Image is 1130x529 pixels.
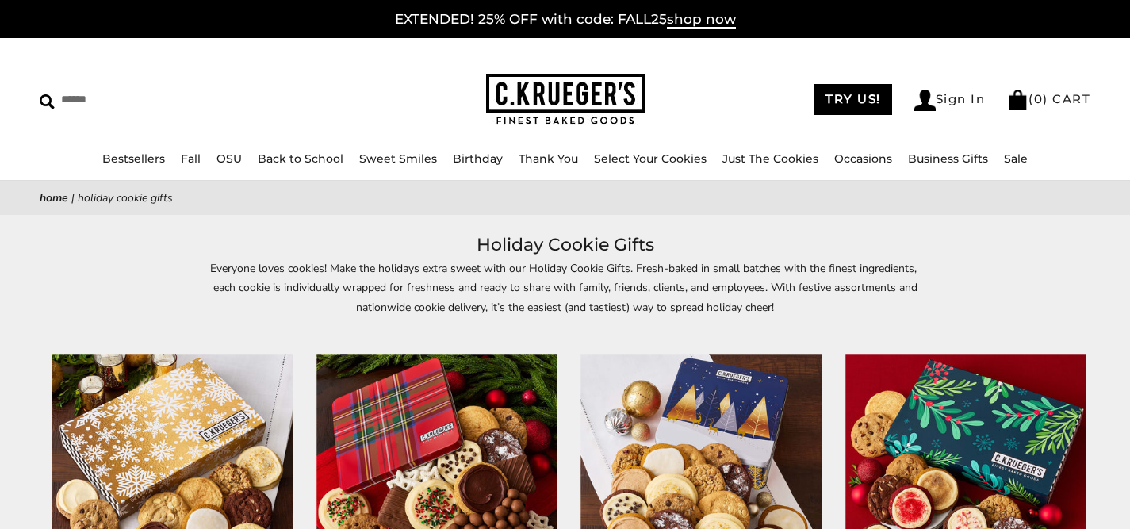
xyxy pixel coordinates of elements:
[519,151,578,166] a: Thank You
[63,231,1067,259] h1: Holiday Cookie Gifts
[78,190,173,205] span: Holiday Cookie Gifts
[914,90,986,111] a: Sign In
[1034,91,1044,106] span: 0
[667,11,736,29] span: shop now
[1007,90,1028,110] img: Bag
[486,74,645,125] img: C.KRUEGER'S
[181,151,201,166] a: Fall
[594,151,707,166] a: Select Your Cookies
[814,84,892,115] a: TRY US!
[1004,151,1028,166] a: Sale
[908,151,988,166] a: Business Gifts
[722,151,818,166] a: Just The Cookies
[359,151,437,166] a: Sweet Smiles
[40,94,55,109] img: Search
[71,190,75,205] span: |
[216,151,242,166] a: OSU
[395,11,736,29] a: EXTENDED! 25% OFF with code: FALL25shop now
[40,189,1090,207] nav: breadcrumbs
[1007,91,1090,106] a: (0) CART
[258,151,343,166] a: Back to School
[102,151,165,166] a: Bestsellers
[201,259,930,338] p: Everyone loves cookies! Make the holidays extra sweet with our Holiday Cookie Gifts. Fresh-baked ...
[40,87,286,112] input: Search
[914,90,936,111] img: Account
[40,190,68,205] a: Home
[834,151,892,166] a: Occasions
[453,151,503,166] a: Birthday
